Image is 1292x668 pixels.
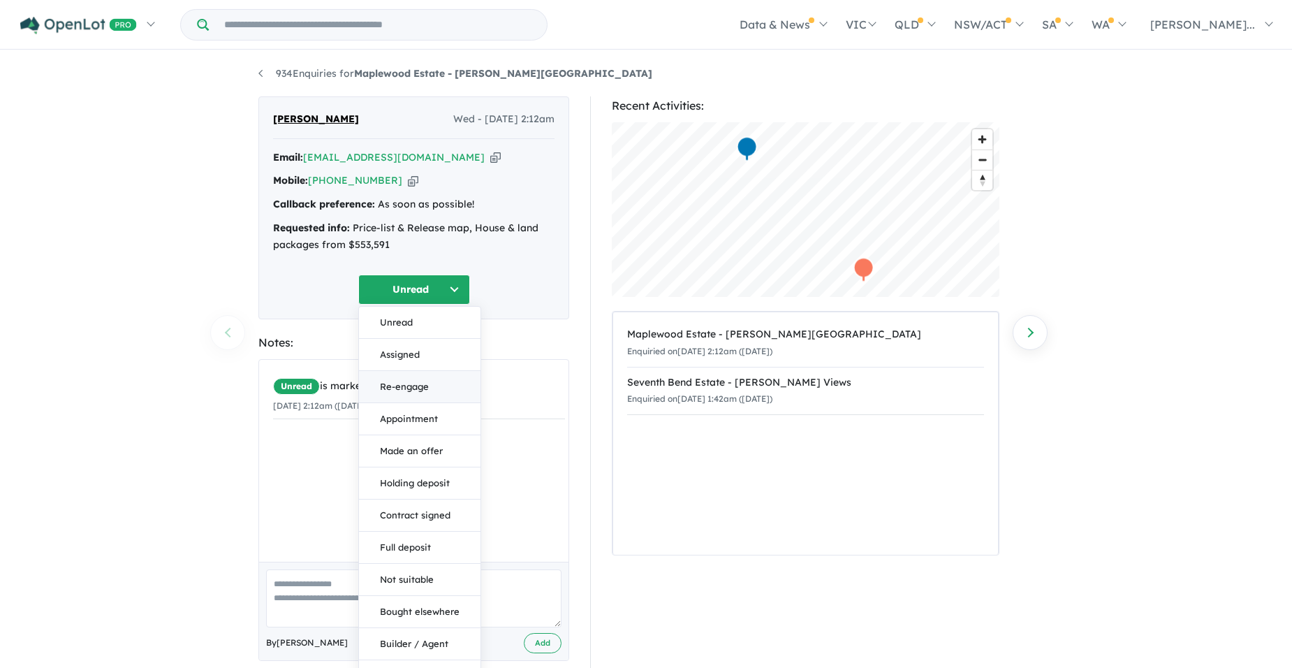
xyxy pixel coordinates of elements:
[354,67,652,80] strong: Maplewood Estate - [PERSON_NAME][GEOGRAPHIC_DATA]
[273,220,555,254] div: Price-list & Release map, House & land packages from $553,591
[1150,17,1255,31] span: [PERSON_NAME]...
[258,67,652,80] a: 934Enquiries forMaplewood Estate - [PERSON_NAME][GEOGRAPHIC_DATA]
[627,319,984,368] a: Maplewood Estate - [PERSON_NAME][GEOGRAPHIC_DATA]Enquiried on[DATE] 2:12am ([DATE])
[359,596,480,628] button: Bought elsewhere
[453,111,555,128] span: Wed - [DATE] 2:12am
[359,467,480,500] button: Holding deposit
[853,257,874,283] div: Map marker
[627,326,984,343] div: Maplewood Estate - [PERSON_NAME][GEOGRAPHIC_DATA]
[273,378,565,395] div: is marked.
[212,10,544,40] input: Try estate name, suburb, builder or developer
[612,122,999,297] canvas: Map
[524,633,561,653] button: Add
[358,275,470,305] button: Unread
[273,196,555,213] div: As soon as possible!
[359,435,480,467] button: Made an offer
[359,371,480,403] button: Re-engage
[627,375,984,391] div: Seventh Bend Estate - [PERSON_NAME] Views
[359,403,480,435] button: Appointment
[972,150,992,170] button: Zoom out
[359,564,480,596] button: Not suitable
[408,173,418,188] button: Copy
[20,17,137,34] img: Openlot PRO Logo White
[258,66,1034,82] nav: breadcrumb
[273,111,359,128] span: [PERSON_NAME]
[273,400,368,411] small: [DATE] 2:12am ([DATE])
[308,174,402,187] a: [PHONE_NUMBER]
[627,393,772,404] small: Enquiried on [DATE] 1:42am ([DATE])
[303,151,485,164] a: [EMAIL_ADDRESS][DOMAIN_NAME]
[737,136,758,162] div: Map marker
[359,307,480,339] button: Unread
[273,222,350,234] strong: Requested info:
[490,150,501,165] button: Copy
[359,500,480,532] button: Contract signed
[972,129,992,150] button: Zoom in
[273,151,303,164] strong: Email:
[273,198,375,210] strong: Callback preference:
[273,378,320,395] span: Unread
[612,96,999,115] div: Recent Activities:
[266,636,348,650] span: By [PERSON_NAME]
[273,174,308,187] strong: Mobile:
[258,333,569,352] div: Notes:
[627,346,772,356] small: Enquiried on [DATE] 2:12am ([DATE])
[627,367,984,416] a: Seventh Bend Estate - [PERSON_NAME] ViewsEnquiried on[DATE] 1:42am ([DATE])
[359,532,480,564] button: Full deposit
[972,170,992,190] button: Reset bearing to north
[359,628,480,660] button: Builder / Agent
[972,150,992,170] span: Zoom out
[359,339,480,371] button: Assigned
